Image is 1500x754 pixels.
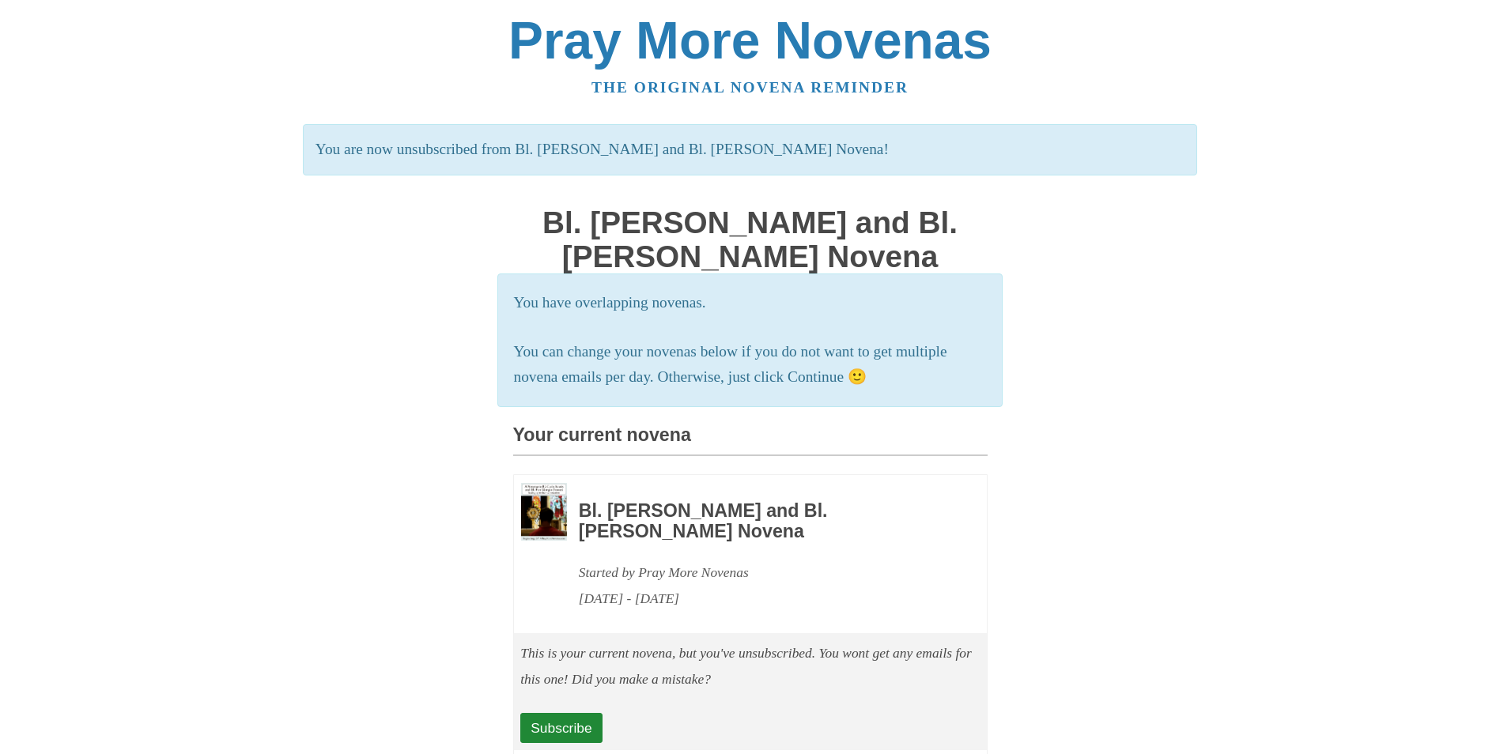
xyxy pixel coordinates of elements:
em: This is your current novena, but you've unsubscribed. You wont get any emails for this one! Did y... [520,645,972,687]
p: You have overlapping novenas. [514,290,987,316]
p: You are now unsubscribed from Bl. [PERSON_NAME] and Bl. [PERSON_NAME] Novena! [303,124,1197,175]
p: You can change your novenas below if you do not want to get multiple novena emails per day. Other... [514,339,987,391]
a: Pray More Novenas [508,11,992,70]
div: Started by Pray More Novenas [579,560,944,586]
a: Subscribe [520,713,602,743]
img: Novena image [521,483,567,541]
h1: Bl. [PERSON_NAME] and Bl. [PERSON_NAME] Novena [513,206,988,273]
h3: Bl. [PERSON_NAME] and Bl. [PERSON_NAME] Novena [579,501,944,541]
div: [DATE] - [DATE] [579,586,944,612]
h3: Your current novena [513,425,988,456]
a: The original novena reminder [591,79,909,96]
